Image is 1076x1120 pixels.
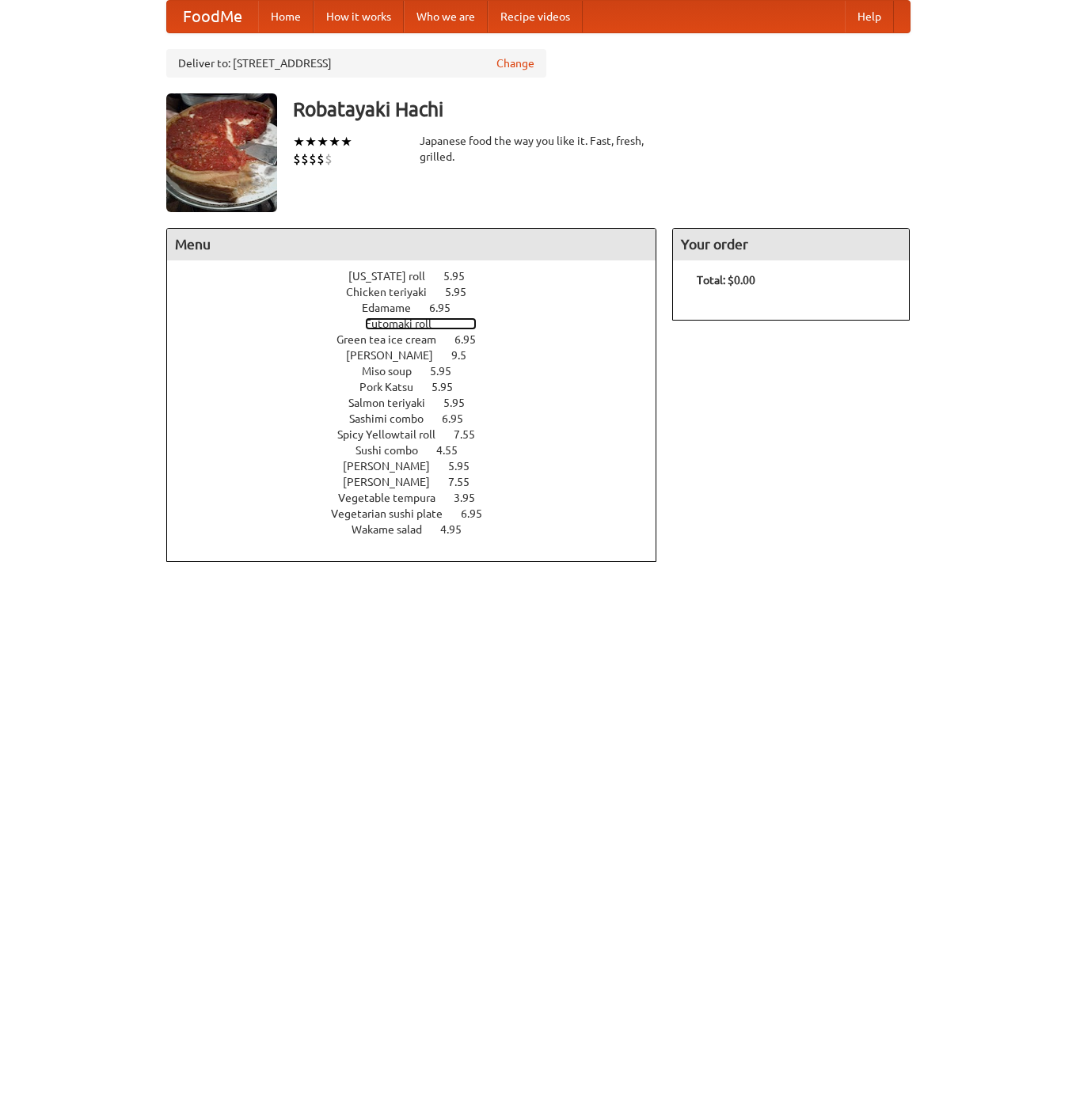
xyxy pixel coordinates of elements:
a: [PERSON_NAME] 7.55 [343,476,499,488]
a: [PERSON_NAME] 5.95 [343,460,499,473]
b: Total: $0.00 [697,274,755,287]
li: ★ [340,133,352,150]
span: Vegetarian sushi plate [331,507,458,520]
span: 4.55 [436,444,473,457]
span: 5.95 [448,460,485,473]
a: Sashimi combo 6.95 [349,412,492,425]
li: ★ [317,133,329,150]
a: Salmon teriyaki 5.95 [348,397,494,409]
li: $ [309,150,317,168]
span: 7.55 [448,476,485,488]
li: $ [301,150,309,168]
span: 3.95 [454,492,491,504]
a: Edamame 6.95 [362,302,480,314]
span: Salmon teriyaki [348,397,441,409]
span: Sashimi combo [349,412,439,425]
li: $ [325,150,333,168]
h4: Menu [167,229,656,260]
li: ★ [305,133,317,150]
a: Who we are [404,1,488,32]
a: [US_STATE] roll 5.95 [348,270,494,283]
span: 6.95 [442,412,479,425]
a: FoodMe [167,1,258,32]
span: Green tea ice cream [336,333,452,346]
a: Wakame salad 4.95 [352,523,491,536]
li: $ [317,150,325,168]
span: Wakame salad [352,523,438,536]
span: 6.95 [461,507,498,520]
span: 7.55 [454,428,491,441]
a: Vegetarian sushi plate 6.95 [331,507,511,520]
a: Help [845,1,894,32]
span: Edamame [362,302,427,314]
a: Sushi combo 4.55 [355,444,487,457]
a: Vegetable tempura 3.95 [338,492,504,504]
a: Futomaki roll [365,317,477,330]
span: 5.95 [445,286,482,298]
span: 5.95 [430,365,467,378]
span: 4.95 [440,523,477,536]
div: Japanese food the way you like it. Fast, fresh, grilled. [420,133,657,165]
span: 5.95 [443,397,481,409]
span: Spicy Yellowtail roll [337,428,451,441]
span: 5.95 [432,381,469,393]
span: Chicken teriyaki [346,286,443,298]
span: 5.95 [443,270,481,283]
img: angular.jpg [166,93,277,212]
h3: Robatayaki Hachi [293,93,911,125]
span: [US_STATE] roll [348,270,441,283]
a: [PERSON_NAME] 9.5 [346,349,496,362]
span: Pork Katsu [359,381,429,393]
a: How it works [314,1,404,32]
span: [PERSON_NAME] [343,460,446,473]
span: Miso soup [362,365,428,378]
a: Pork Katsu 5.95 [359,381,482,393]
span: Futomaki roll [365,317,447,330]
span: 6.95 [454,333,492,346]
li: ★ [329,133,340,150]
a: Change [496,55,534,71]
span: 9.5 [451,349,482,362]
li: $ [293,150,301,168]
a: Miso soup 5.95 [362,365,481,378]
div: Deliver to: [STREET_ADDRESS] [166,49,546,78]
span: [PERSON_NAME] [343,476,446,488]
a: Chicken teriyaki 5.95 [346,286,496,298]
span: Sushi combo [355,444,434,457]
a: Home [258,1,314,32]
a: Recipe videos [488,1,583,32]
span: Vegetable tempura [338,492,451,504]
h4: Your order [673,229,909,260]
a: Green tea ice cream 6.95 [336,333,505,346]
a: Spicy Yellowtail roll 7.55 [337,428,504,441]
span: [PERSON_NAME] [346,349,449,362]
span: 6.95 [429,302,466,314]
li: ★ [293,133,305,150]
